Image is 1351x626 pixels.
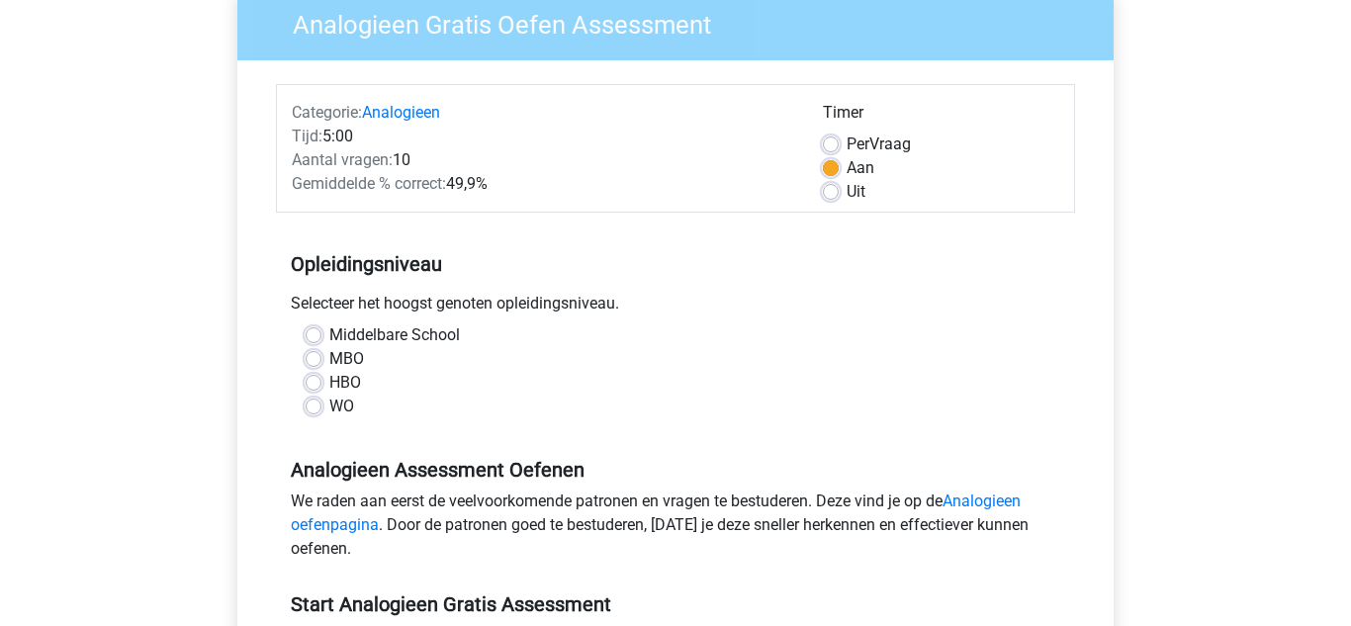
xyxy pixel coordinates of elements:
[329,371,361,395] label: HBO
[847,134,869,153] span: Per
[292,174,446,193] span: Gemiddelde % correct:
[329,323,460,347] label: Middelbare School
[277,172,808,196] div: 49,9%
[847,133,911,156] label: Vraag
[292,127,322,145] span: Tijd:
[277,125,808,148] div: 5:00
[292,103,362,122] span: Categorie:
[329,395,354,418] label: WO
[276,490,1075,569] div: We raden aan eerst de veelvoorkomende patronen en vragen te bestuderen. Deze vind je op de . Door...
[269,2,1099,41] h3: Analogieen Gratis Oefen Assessment
[291,244,1060,284] h5: Opleidingsniveau
[847,180,865,204] label: Uit
[847,156,874,180] label: Aan
[823,101,1059,133] div: Timer
[291,458,1060,482] h5: Analogieen Assessment Oefenen
[292,150,393,169] span: Aantal vragen:
[276,292,1075,323] div: Selecteer het hoogst genoten opleidingsniveau.
[277,148,808,172] div: 10
[329,347,364,371] label: MBO
[291,592,1060,616] h5: Start Analogieen Gratis Assessment
[362,103,440,122] a: Analogieen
